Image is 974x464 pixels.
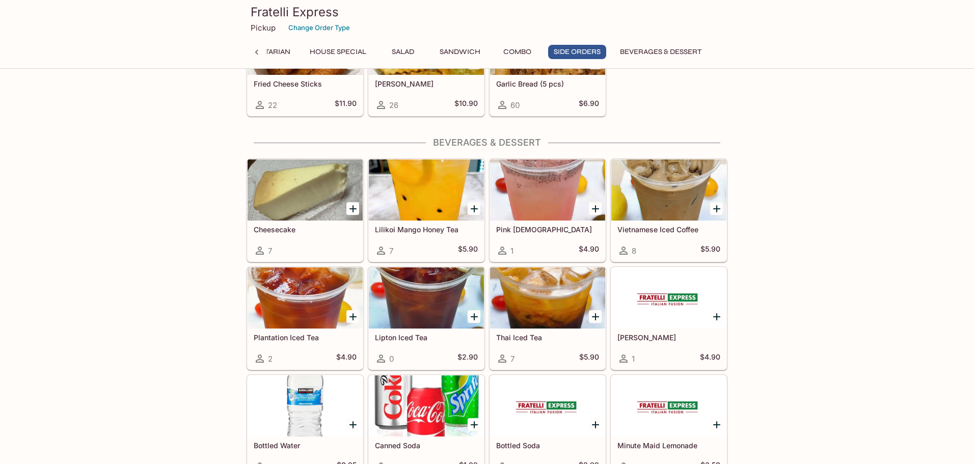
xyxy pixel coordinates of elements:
[458,244,478,257] h5: $5.90
[611,159,726,221] div: Vietnamese Iced Coffee
[375,225,478,234] h5: Lilikoi Mango Honey Tea
[336,352,357,365] h5: $4.90
[700,244,720,257] h5: $5.90
[346,310,359,323] button: Add Plantation Iced Tea
[346,202,359,215] button: Add Cheesecake
[457,352,478,365] h5: $2.90
[700,352,720,365] h5: $4.90
[247,159,363,262] a: Cheesecake7
[254,225,357,234] h5: Cheesecake
[268,354,273,364] span: 2
[611,159,727,262] a: Vietnamese Iced Coffee8$5.90
[496,441,599,450] h5: Bottled Soda
[510,246,513,256] span: 1
[579,244,599,257] h5: $4.90
[268,246,272,256] span: 7
[254,441,357,450] h5: Bottled Water
[247,267,363,370] a: Plantation Iced Tea2$4.90
[617,441,720,450] h5: Minute Maid Lemonade
[617,333,720,342] h5: [PERSON_NAME]
[375,441,478,450] h5: Canned Soda
[548,45,606,59] button: Side Orders
[710,310,723,323] button: Add Arnold Palmer
[369,375,484,436] div: Canned Soda
[248,267,363,329] div: Plantation Iced Tea
[247,137,727,148] h4: Beverages & Dessert
[589,418,602,431] button: Add Bottled Soda
[248,159,363,221] div: Cheesecake
[368,159,484,262] a: Lilikoi Mango Honey Tea7$5.90
[490,14,605,75] div: Garlic Bread (5 pcs)
[710,202,723,215] button: Add Vietnamese Iced Coffee
[434,45,486,59] button: Sandwich
[490,267,606,370] a: Thai Iced Tea7$5.90
[240,45,296,59] button: Vegetarian
[368,267,484,370] a: Lipton Iced Tea0$2.90
[369,14,484,75] div: Fried Ravioli
[454,99,478,111] h5: $10.90
[389,100,398,110] span: 26
[611,267,727,370] a: [PERSON_NAME]1$4.90
[490,267,605,329] div: Thai Iced Tea
[389,246,393,256] span: 7
[496,225,599,234] h5: Pink [DEMOGRAPHIC_DATA]
[254,79,357,88] h5: Fried Cheese Sticks
[346,418,359,431] button: Add Bottled Water
[248,14,363,75] div: Fried Cheese Sticks
[268,100,277,110] span: 22
[389,354,394,364] span: 0
[490,375,605,436] div: Bottled Soda
[254,333,357,342] h5: Plantation Iced Tea
[579,99,599,111] h5: $6.90
[510,100,520,110] span: 60
[611,375,726,436] div: Minute Maid Lemonade
[251,23,276,33] p: Pickup
[284,20,355,36] button: Change Order Type
[632,354,635,364] span: 1
[251,4,723,20] h3: Fratelli Express
[335,99,357,111] h5: $11.90
[468,310,480,323] button: Add Lipton Iced Tea
[632,246,636,256] span: 8
[369,267,484,329] div: Lipton Iced Tea
[369,159,484,221] div: Lilikoi Mango Honey Tea
[614,45,707,59] button: Beverages & Dessert
[380,45,426,59] button: Salad
[375,79,478,88] h5: [PERSON_NAME]
[611,267,726,329] div: Arnold Palmer
[510,354,515,364] span: 7
[589,202,602,215] button: Add Pink Lady
[617,225,720,234] h5: Vietnamese Iced Coffee
[375,333,478,342] h5: Lipton Iced Tea
[490,159,606,262] a: Pink [DEMOGRAPHIC_DATA]1$4.90
[490,159,605,221] div: Pink Lady
[589,310,602,323] button: Add Thai Iced Tea
[496,79,599,88] h5: Garlic Bread (5 pcs)
[304,45,372,59] button: House Special
[494,45,540,59] button: Combo
[496,333,599,342] h5: Thai Iced Tea
[468,202,480,215] button: Add Lilikoi Mango Honey Tea
[710,418,723,431] button: Add Minute Maid Lemonade
[579,352,599,365] h5: $5.90
[248,375,363,436] div: Bottled Water
[468,418,480,431] button: Add Canned Soda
